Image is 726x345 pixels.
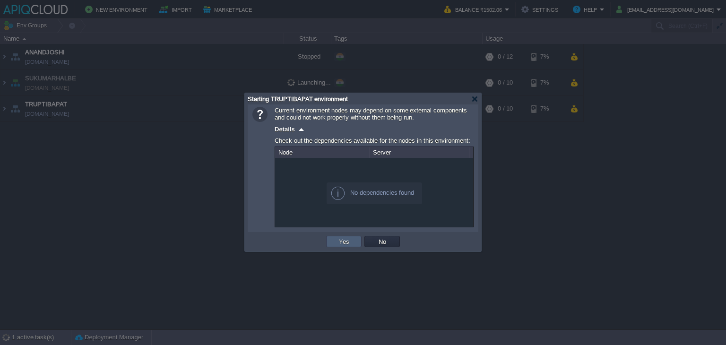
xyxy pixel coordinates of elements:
span: Starting TRUPTIBAPAT environment [248,95,348,103]
span: Current environment nodes may depend on some external components and could not work properly with... [275,107,467,121]
div: Check out the dependencies available for the nodes in this environment: [275,135,474,147]
div: No dependencies found [327,182,422,204]
button: No [376,237,389,246]
div: Node [276,147,370,158]
div: Server [371,147,469,158]
span: Details [275,126,295,133]
button: Yes [336,237,352,246]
